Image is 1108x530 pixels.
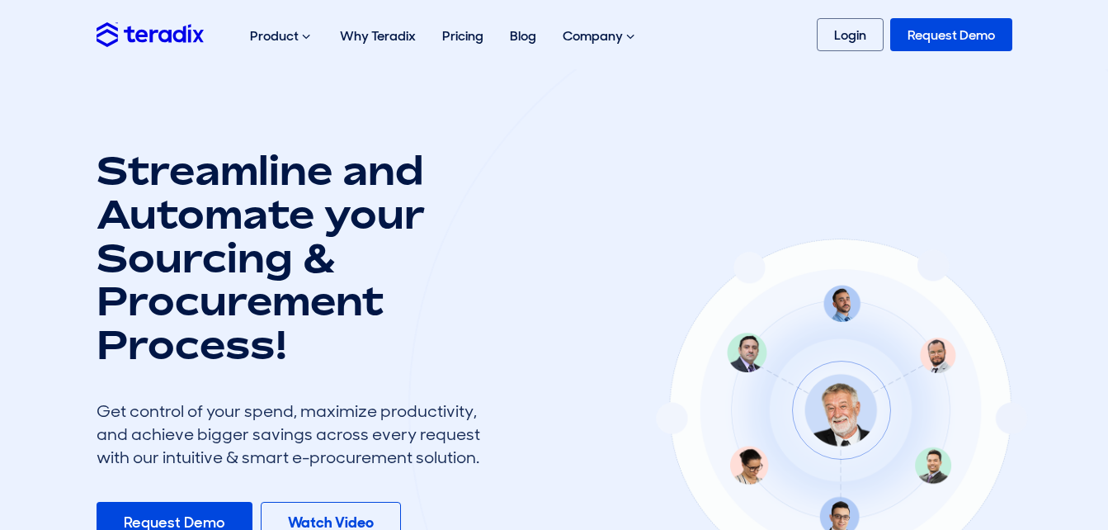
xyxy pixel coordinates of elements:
[549,10,651,63] div: Company
[817,18,884,51] a: Login
[497,10,549,62] a: Blog
[890,18,1012,51] a: Request Demo
[327,10,429,62] a: Why Teradix
[97,149,493,367] h1: Streamline and Automate your Sourcing & Procurement Process!
[237,10,327,63] div: Product
[97,22,204,46] img: Teradix logo
[97,400,493,469] div: Get control of your spend, maximize productivity, and achieve bigger savings across every request...
[429,10,497,62] a: Pricing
